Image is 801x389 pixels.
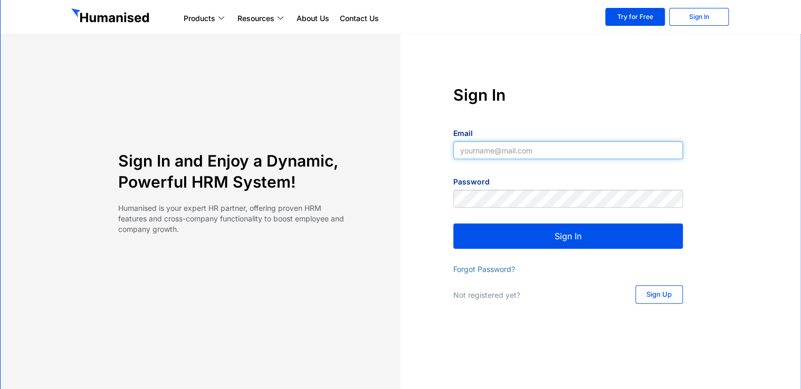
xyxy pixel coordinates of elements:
a: About Us [291,12,335,25]
img: GetHumanised Logo [71,8,151,25]
label: Email [453,128,473,139]
a: Sign In [669,8,729,26]
label: Password [453,177,490,187]
input: yourname@mail.com [453,141,683,159]
button: Sign In [453,223,683,249]
p: Humanised is your expert HR partner, offering proven HRM features and cross-company functionality... [118,203,348,235]
h4: Sign In [453,84,683,105]
p: Not registered yet? [453,290,614,300]
span: Sign Up [646,291,672,298]
a: Products [178,12,232,25]
a: Try for Free [605,8,665,26]
a: Sign Up [635,285,683,304]
a: Contact Us [335,12,384,25]
a: Resources [232,12,291,25]
a: Forgot Password? [453,265,515,274]
h4: Sign In and Enjoy a Dynamic, Powerful HRM System! [118,150,348,192]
